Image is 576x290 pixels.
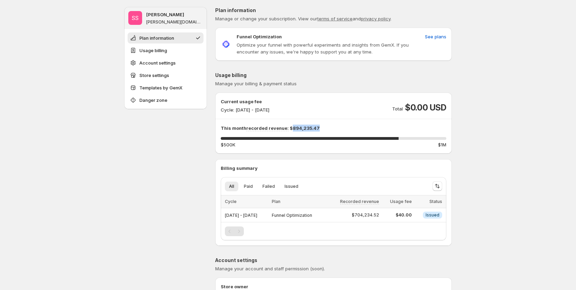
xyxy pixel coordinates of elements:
[392,105,403,112] p: Total
[128,70,203,81] button: Store settings
[221,141,235,148] span: $500K
[128,82,203,93] button: Templates by GemX
[221,39,231,49] img: Funnel Optimization
[221,125,446,132] p: This month $894,235.47
[128,45,203,56] button: Usage billing
[215,72,452,79] p: Usage billing
[215,81,297,86] span: Manage your billing & payment status
[237,41,422,55] p: Optimize your funnel with powerful experiments and insights from GemX. If you encounter any issue...
[215,7,452,14] p: Plan information
[285,184,298,189] span: Issued
[215,257,452,264] p: Account settings
[146,19,203,25] p: [PERSON_NAME][DOMAIN_NAME]
[229,184,234,189] span: All
[221,106,269,113] p: Cycle: [DATE] - [DATE]
[128,32,203,43] button: Plan information
[340,199,379,204] span: Recorded revenue
[132,14,139,21] text: SS
[383,212,412,218] span: $40.00
[272,213,312,218] span: Funnel Optimization
[244,184,253,189] span: Paid
[237,33,282,40] p: Funnel Optimization
[246,125,289,131] span: recorded revenue:
[139,59,176,66] span: Account settings
[139,84,182,91] span: Templates by GemX
[361,16,390,21] a: privacy policy
[429,199,442,204] span: Status
[139,97,167,104] span: Danger zone
[146,11,184,18] p: [PERSON_NAME]
[215,16,391,21] span: Manage or change your subscription. View our and .
[433,181,442,191] button: Sort the results
[390,199,412,204] span: Usage fee
[225,226,244,236] nav: Pagination
[128,57,203,68] button: Account settings
[139,72,169,79] span: Store settings
[139,35,174,41] span: Plan information
[221,165,446,172] p: Billing summary
[225,199,237,204] span: Cycle
[317,16,352,21] a: terms of service
[425,33,446,40] span: See plans
[139,47,167,54] span: Usage billing
[421,31,450,42] button: See plans
[128,95,203,106] button: Danger zone
[221,98,269,105] p: Current usage fee
[272,199,280,204] span: Plan
[262,184,275,189] span: Failed
[221,283,446,290] p: Store owner
[225,213,257,218] span: [DATE] - [DATE]
[438,141,446,148] span: $1M
[128,11,142,25] span: Sandy Sandy
[215,266,325,271] span: Manage your account and staff permission (soon).
[426,212,439,218] span: Issued
[405,102,446,113] span: $0.00 USD
[352,212,379,218] span: $704,234.52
